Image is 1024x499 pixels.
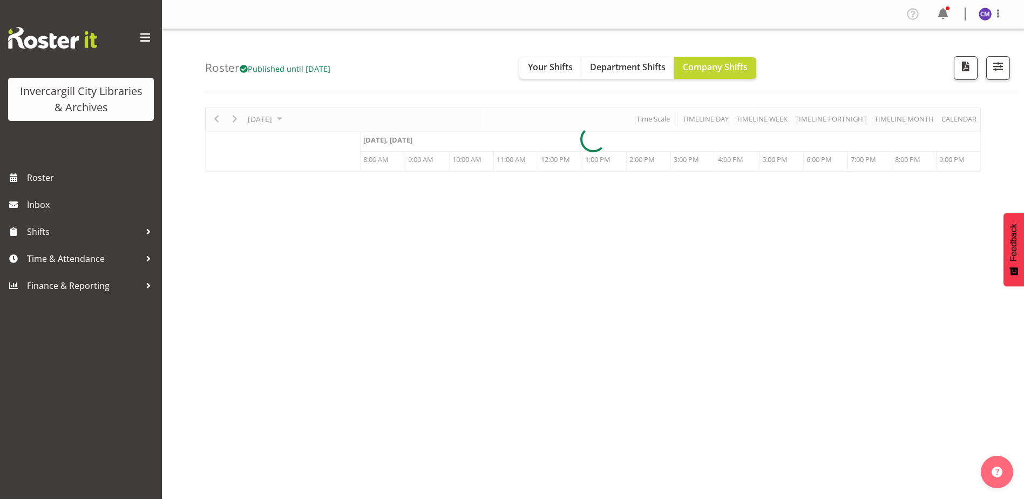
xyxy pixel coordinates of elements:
button: Feedback - Show survey [1003,213,1024,286]
span: Feedback [1009,224,1019,261]
span: Time & Attendance [27,251,140,267]
img: chamique-mamolo11658.jpg [979,8,992,21]
button: Download a PDF of the roster for the current day [954,56,978,80]
div: Invercargill City Libraries & Archives [19,83,143,116]
span: Department Shifts [590,61,666,73]
span: Inbox [27,197,157,213]
span: Finance & Reporting [27,278,140,294]
span: Your Shifts [528,61,573,73]
img: Rosterit website logo [8,27,97,49]
span: Company Shifts [683,61,748,73]
span: Roster [27,170,157,186]
button: Company Shifts [674,57,756,79]
button: Department Shifts [581,57,674,79]
span: Published until [DATE] [240,63,330,74]
img: help-xxl-2.png [992,467,1002,477]
button: Your Shifts [519,57,581,79]
span: Shifts [27,224,140,240]
h4: Roster [205,62,330,74]
button: Filter Shifts [986,56,1010,80]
